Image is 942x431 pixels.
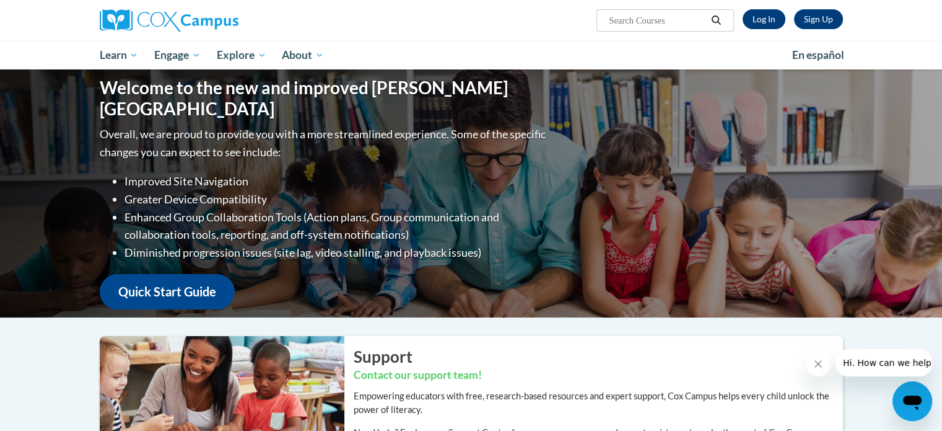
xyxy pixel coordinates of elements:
span: About [282,48,324,63]
a: About [274,41,332,69]
span: Learn [99,48,138,63]
span: Explore [217,48,266,63]
p: Empowering educators with free, research-based resources and expert support, Cox Campus helps eve... [354,389,843,417]
span: Engage [154,48,201,63]
li: Diminished progression issues (site lag, video stalling, and playback issues) [124,244,549,262]
img: Cox Campus [100,9,238,32]
a: Explore [209,41,274,69]
li: Greater Device Compatibility [124,190,549,208]
input: Search Courses [608,13,707,28]
a: Cox Campus [100,9,335,32]
h1: Welcome to the new and improved [PERSON_NAME][GEOGRAPHIC_DATA] [100,78,549,119]
li: Enhanced Group Collaboration Tools (Action plans, Group communication and collaboration tools, re... [124,208,549,244]
span: En español [792,48,844,61]
h2: Support [354,345,843,368]
iframe: Close message [806,352,831,376]
a: Quick Start Guide [100,274,235,309]
button: Search [707,13,725,28]
iframe: Message from company [835,349,932,376]
a: Log In [743,9,785,29]
a: Register [794,9,843,29]
a: Learn [92,41,147,69]
li: Improved Site Navigation [124,172,549,190]
span: Hi. How can we help? [7,9,100,19]
iframe: Button to launch messaging window [892,381,932,421]
h3: Contact our support team! [354,368,843,383]
p: Overall, we are proud to provide you with a more streamlined experience. Some of the specific cha... [100,125,549,161]
div: Main menu [81,41,861,69]
a: En español [784,42,852,68]
a: Engage [146,41,209,69]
